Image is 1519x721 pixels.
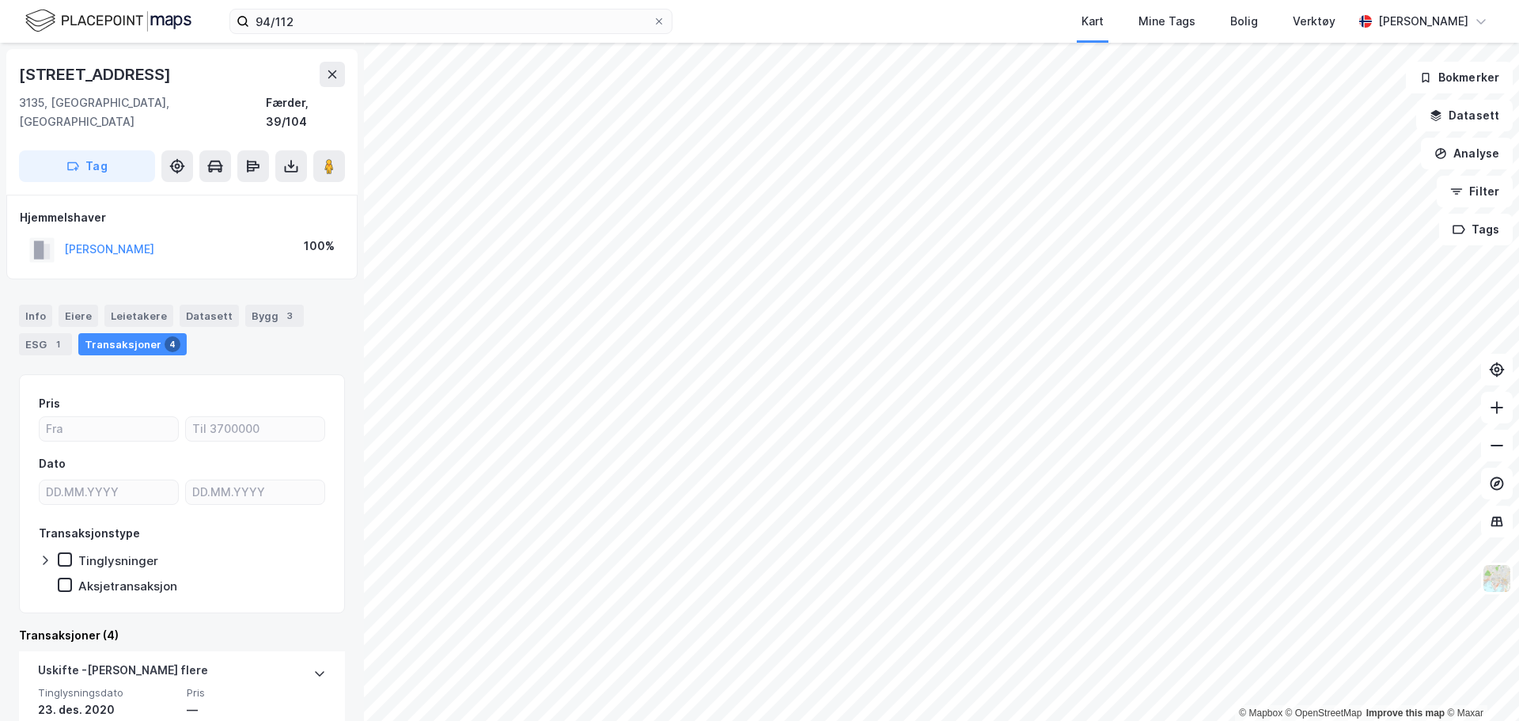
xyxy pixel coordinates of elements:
[249,9,653,33] input: Søk på adresse, matrikkel, gårdeiere, leietakere eller personer
[19,333,72,355] div: ESG
[19,62,174,87] div: [STREET_ADDRESS]
[266,93,345,131] div: Færder, 39/104
[1138,12,1195,31] div: Mine Tags
[1440,645,1519,721] iframe: Chat Widget
[50,336,66,352] div: 1
[39,454,66,473] div: Dato
[1230,12,1258,31] div: Bolig
[39,524,140,543] div: Transaksjonstype
[1406,62,1513,93] button: Bokmerker
[1416,100,1513,131] button: Datasett
[19,626,345,645] div: Transaksjoner (4)
[180,305,239,327] div: Datasett
[1293,12,1335,31] div: Verktøy
[1482,564,1512,594] img: Z
[187,686,326,700] span: Pris
[165,336,180,352] div: 4
[1286,708,1362,719] a: OpenStreetMap
[245,305,304,327] div: Bygg
[59,305,98,327] div: Eiere
[1421,138,1513,169] button: Analyse
[1439,214,1513,245] button: Tags
[40,417,178,441] input: Fra
[38,700,177,719] div: 23. des. 2020
[1437,176,1513,207] button: Filter
[1378,12,1468,31] div: [PERSON_NAME]
[78,333,187,355] div: Transaksjoner
[40,480,178,504] input: DD.MM.YYYY
[25,7,191,35] img: logo.f888ab2527a4732fd821a326f86c7f29.svg
[19,150,155,182] button: Tag
[38,661,208,686] div: Uskifte - [PERSON_NAME] flere
[186,417,324,441] input: Til 3700000
[104,305,173,327] div: Leietakere
[187,700,326,719] div: —
[282,308,297,324] div: 3
[1366,708,1445,719] a: Improve this map
[1081,12,1104,31] div: Kart
[1239,708,1282,719] a: Mapbox
[39,394,60,413] div: Pris
[304,237,335,256] div: 100%
[78,579,177,594] div: Aksjetransaksjon
[186,480,324,504] input: DD.MM.YYYY
[19,93,266,131] div: 3135, [GEOGRAPHIC_DATA], [GEOGRAPHIC_DATA]
[38,686,177,700] span: Tinglysningsdato
[20,208,344,227] div: Hjemmelshaver
[78,553,158,568] div: Tinglysninger
[19,305,52,327] div: Info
